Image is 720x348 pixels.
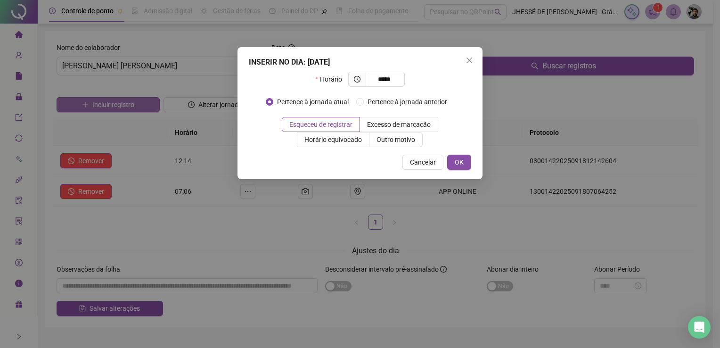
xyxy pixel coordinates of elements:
[304,136,362,143] span: Horário equivocado
[410,157,436,167] span: Cancelar
[466,57,473,64] span: close
[315,72,348,87] label: Horário
[688,316,711,339] div: Open Intercom Messenger
[376,136,415,143] span: Outro motivo
[367,121,431,128] span: Excesso de marcação
[249,57,471,68] div: INSERIR NO DIA : [DATE]
[364,97,451,107] span: Pertence à jornada anterior
[289,121,352,128] span: Esqueceu de registrar
[402,155,443,170] button: Cancelar
[447,155,471,170] button: OK
[273,97,352,107] span: Pertence à jornada atual
[354,76,360,83] span: clock-circle
[462,53,477,68] button: Close
[455,157,464,167] span: OK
